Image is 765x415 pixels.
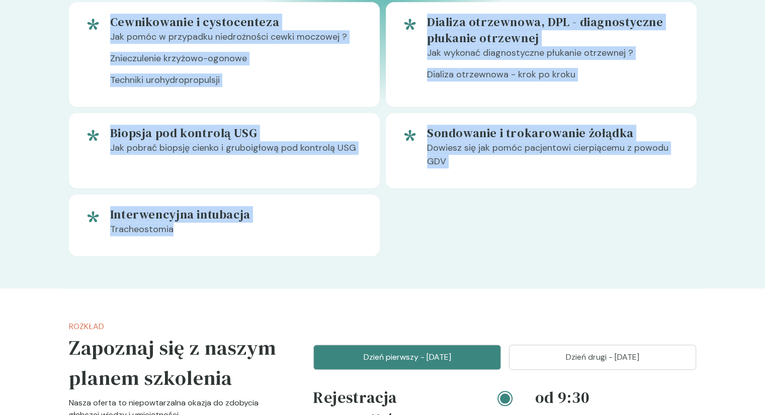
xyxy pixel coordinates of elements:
[110,141,364,163] p: Jak pobrać biopsję cienko i gruboigłową pod kontrolą USG
[110,30,364,52] p: Jak pomóc w przypadku niedrożności cewki moczowej ?
[110,223,364,244] p: Tracheostomia
[427,141,681,176] p: Dowiesz się jak pomóc pacjentowi cierpiącemu z powodu GDV
[110,125,364,141] h5: Biopsja pod kontrolą USG
[69,321,282,333] p: Rozkład
[110,206,364,223] h5: Interwencyjna intubacja
[535,386,697,409] h4: od 9:30
[110,52,364,73] p: Znieczulenie krzyżowo-ogonowe
[110,73,364,95] p: Techniki urohydropropulsji
[313,345,501,370] button: Dzień pierwszy - [DATE]
[326,351,488,363] p: Dzień pierwszy - [DATE]
[427,14,681,46] h5: Dializa otrzewnowa, DPL - diagnostyczne płukanie otrzewnej
[427,125,681,141] h5: Sondowanie i trokarowanie żołądka
[522,351,684,363] p: Dzień drugi - [DATE]
[69,333,282,393] h5: Zapoznaj się z naszym planem szkolenia
[427,68,681,89] p: Dializa otrzewnowa - krok po kroku
[427,46,681,68] p: Jak wykonać diagnostyczne płukanie otrzewnej ?
[509,345,697,370] button: Dzień drugi - [DATE]
[110,14,364,30] h5: Cewnikowanie i cystocenteza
